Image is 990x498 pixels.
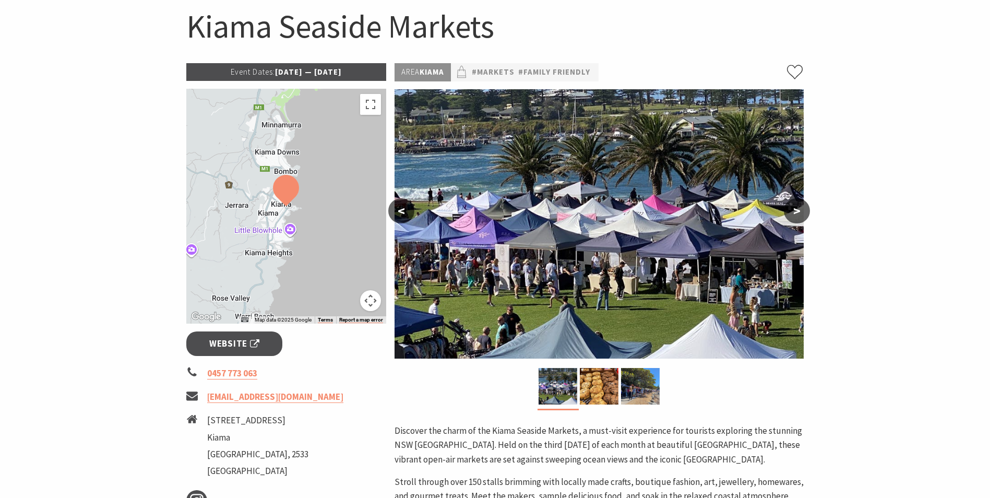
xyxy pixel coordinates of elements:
a: 0457 773 063 [207,367,257,380]
p: [DATE] — [DATE] [186,63,387,81]
span: Website [209,337,259,351]
img: Google [189,310,223,324]
a: Open this area in Google Maps (opens a new window) [189,310,223,324]
li: [STREET_ADDRESS] [207,413,308,428]
p: Discover the charm of the Kiama Seaside Markets, a must-visit experience for tourists exploring t... [395,424,804,467]
li: [GEOGRAPHIC_DATA], 2533 [207,447,308,461]
a: Website [186,331,283,356]
h1: Kiama Seaside Markets [186,5,804,48]
button: Toggle fullscreen view [360,94,381,115]
a: #Family Friendly [518,66,590,79]
button: < [388,198,414,223]
img: Kiama Seaside Market [395,89,804,359]
a: #Markets [472,66,515,79]
p: Kiama [395,63,451,81]
button: Map camera controls [360,290,381,311]
span: Area [401,67,420,77]
li: Kiama [207,431,308,445]
button: > [784,198,810,223]
img: market photo [621,368,660,405]
button: Keyboard shortcuts [241,316,248,324]
img: Market ptoduce [580,368,618,405]
span: Event Dates: [231,67,275,77]
li: [GEOGRAPHIC_DATA] [207,464,308,478]
a: [EMAIL_ADDRESS][DOMAIN_NAME] [207,391,343,403]
span: Map data ©2025 Google [255,317,312,323]
img: Kiama Seaside Market [539,368,577,405]
a: Terms (opens in new tab) [318,317,333,323]
a: Report a map error [339,317,383,323]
